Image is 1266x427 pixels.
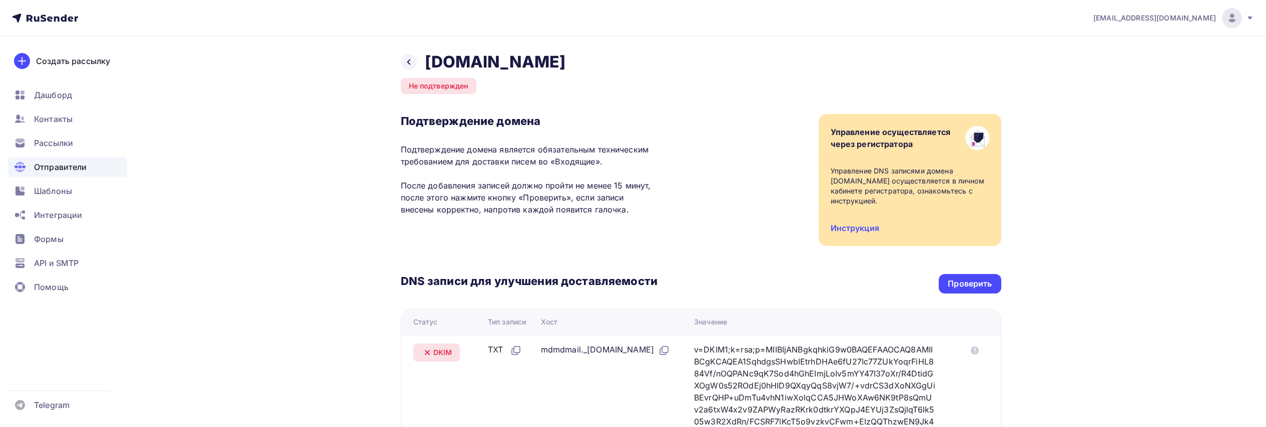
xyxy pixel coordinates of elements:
p: Подтверждение домена является обязательным техническим требованием для доставки писем во «Входящи... [401,143,658,215]
a: Дашборд [8,85,127,105]
span: Шаблоны [34,185,72,197]
a: Инструкция [831,223,879,233]
div: Проверить [948,278,992,289]
span: Формы [34,233,64,245]
div: Управление DNS записями домена [DOMAIN_NAME] осуществляется в личном кабинете регистратора, ознак... [831,166,989,206]
a: Отправители [8,157,127,177]
span: Дашборд [34,89,72,101]
span: Помощь [34,281,69,293]
div: Статус [413,317,438,327]
a: [EMAIL_ADDRESS][DOMAIN_NAME] [1093,8,1254,28]
div: Создать рассылку [36,55,110,67]
span: Контакты [34,113,73,125]
div: Не подтвержден [401,78,477,94]
a: Контакты [8,109,127,129]
span: DKIM [433,347,452,357]
div: mdmdmail._[DOMAIN_NAME] [541,343,670,356]
a: Формы [8,229,127,249]
span: Отправители [34,161,87,173]
a: Рассылки [8,133,127,153]
div: Управление осуществляется через регистратора [831,126,951,150]
span: Интеграции [34,209,82,221]
div: Тип записи [488,317,526,327]
div: TXT [488,343,522,356]
span: [EMAIL_ADDRESS][DOMAIN_NAME] [1093,13,1216,23]
h3: Подтверждение домена [401,114,658,128]
span: Telegram [34,399,70,411]
h3: DNS записи для улучшения доставляемости [401,274,658,290]
span: API и SMTP [34,257,79,269]
h2: [DOMAIN_NAME] [425,52,566,72]
span: Рассылки [34,137,73,149]
a: Шаблоны [8,181,127,201]
div: Хост [541,317,558,327]
div: Значение [694,317,727,327]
